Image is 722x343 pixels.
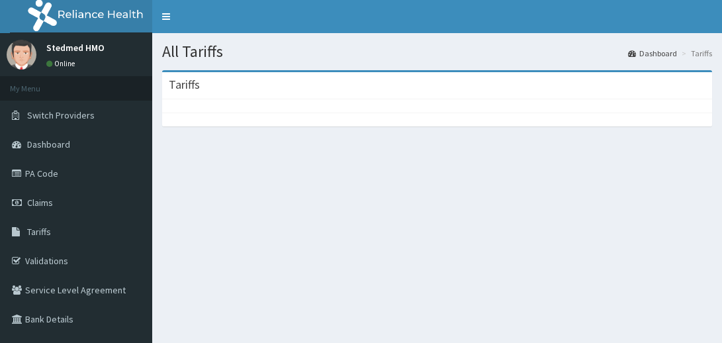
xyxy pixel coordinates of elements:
[27,109,95,121] span: Switch Providers
[7,40,36,70] img: User Image
[46,59,78,68] a: Online
[678,48,712,59] li: Tariffs
[27,197,53,209] span: Claims
[27,138,70,150] span: Dashboard
[162,43,712,60] h1: All Tariffs
[628,48,677,59] a: Dashboard
[169,79,200,91] h3: Tariffs
[27,226,51,238] span: Tariffs
[46,43,105,52] p: Stedmed HMO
